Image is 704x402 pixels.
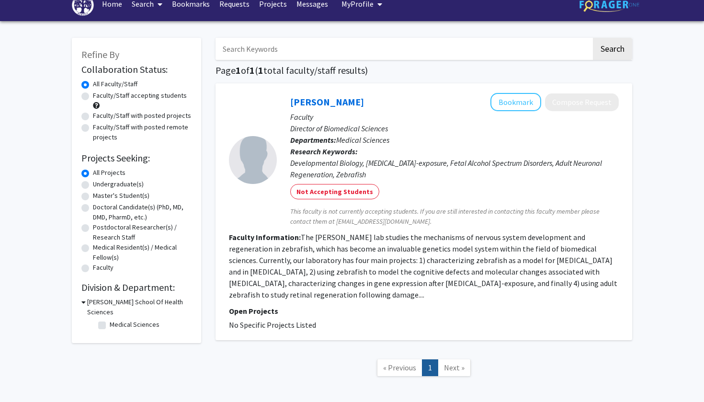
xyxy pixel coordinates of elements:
label: All Faculty/Staff [93,79,137,89]
label: Faculty/Staff with posted remote projects [93,122,192,142]
label: Undergraduate(s) [93,179,144,189]
label: Medical Sciences [110,320,159,330]
a: Previous Page [377,359,422,376]
button: Search [593,38,632,60]
button: Compose Request to Kristin Ackerman [545,93,619,111]
b: Research Keywords: [290,147,358,156]
input: Search Keywords [216,38,591,60]
a: Next Page [438,359,471,376]
p: Open Projects [229,305,619,317]
a: 1 [422,359,438,376]
div: Developmental Biology, [MEDICAL_DATA]-exposure, Fetal Alcohol Spectrum Disorders, Adult Neuronal ... [290,157,619,180]
span: 1 [236,64,241,76]
span: Refine By [81,48,119,60]
nav: Page navigation [216,350,632,389]
h3: [PERSON_NAME] School Of Health Sciences [87,297,192,317]
p: Director of Biomedical Sciences [290,123,619,134]
label: Faculty [93,263,114,273]
label: Doctoral Candidate(s) (PhD, MD, DMD, PharmD, etc.) [93,202,192,222]
label: Postdoctoral Researcher(s) / Research Staff [93,222,192,242]
span: « Previous [383,363,416,372]
span: Next » [444,363,465,372]
label: Faculty/Staff accepting students [93,91,187,101]
label: All Projects [93,168,125,178]
span: This faculty is not currently accepting students. If you are still interested in contacting this ... [290,207,619,227]
b: Faculty Information: [229,232,301,242]
b: Departments: [290,135,336,145]
a: [PERSON_NAME] [290,96,364,108]
h2: Collaboration Status: [81,64,192,75]
h2: Projects Seeking: [81,152,192,164]
span: 1 [258,64,263,76]
label: Faculty/Staff with posted projects [93,111,191,121]
iframe: Chat [7,359,41,395]
span: No Specific Projects Listed [229,320,316,330]
label: Medical Resident(s) / Medical Fellow(s) [93,242,192,263]
p: Faculty [290,111,619,123]
mat-chip: Not Accepting Students [290,184,379,199]
fg-read-more: The [PERSON_NAME] lab studies the mechanisms of nervous system development and regeneration in ze... [229,232,617,299]
button: Add Kristin Ackerman to Bookmarks [490,93,541,111]
h2: Division & Department: [81,282,192,293]
label: Master's Student(s) [93,191,149,201]
h1: Page of ( total faculty/staff results) [216,65,632,76]
span: Medical Sciences [336,135,389,145]
span: 1 [250,64,255,76]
